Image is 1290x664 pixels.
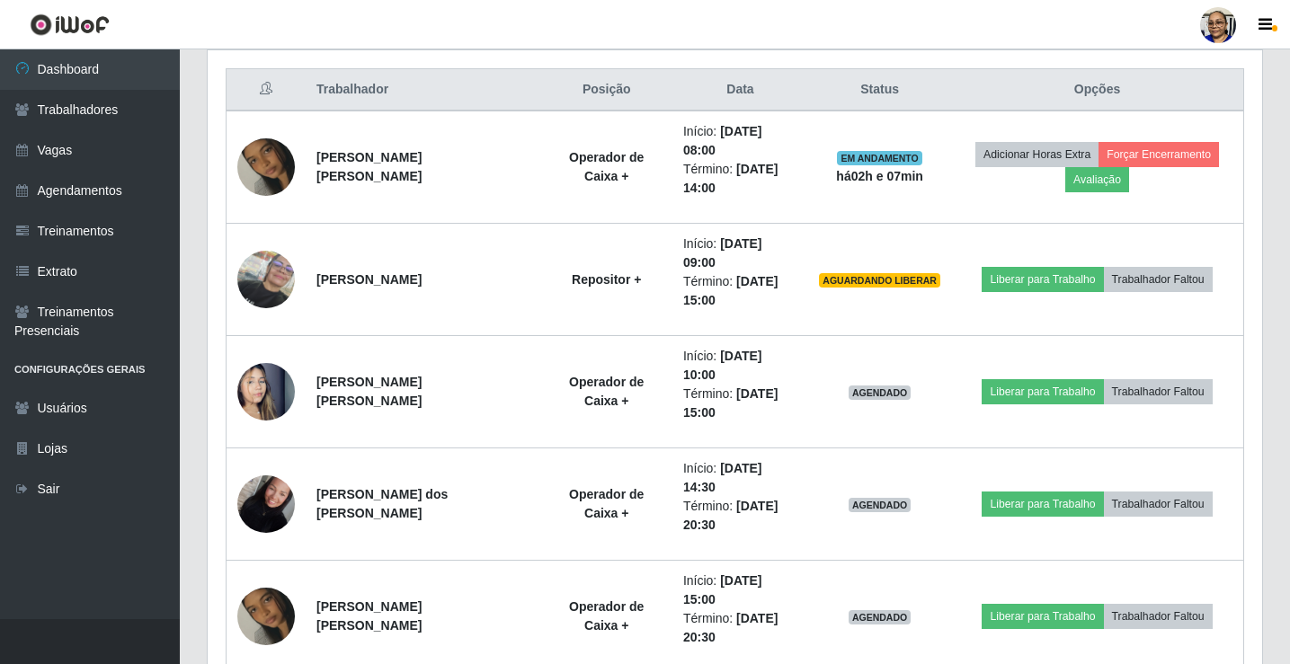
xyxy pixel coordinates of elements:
[683,124,762,157] time: [DATE] 08:00
[316,272,422,287] strong: [PERSON_NAME]
[541,69,672,111] th: Posição
[683,459,797,497] li: Início:
[306,69,541,111] th: Trabalhador
[982,491,1103,517] button: Liberar para Trabalho
[982,379,1103,404] button: Liberar para Trabalho
[683,160,797,198] li: Término:
[672,69,808,111] th: Data
[683,385,797,422] li: Término:
[237,251,295,308] img: 1720171489810.jpeg
[316,599,422,633] strong: [PERSON_NAME] [PERSON_NAME]
[819,273,940,288] span: AGUARDANDO LIBERAR
[951,69,1243,111] th: Opções
[683,573,762,606] time: [DATE] 15:00
[683,461,762,494] time: [DATE] 14:30
[683,272,797,310] li: Término:
[569,599,644,633] strong: Operador de Caixa +
[316,487,448,520] strong: [PERSON_NAME] dos [PERSON_NAME]
[808,69,951,111] th: Status
[30,13,110,36] img: CoreUI Logo
[1104,491,1213,517] button: Trabalhador Faltou
[982,267,1103,292] button: Liberar para Trabalho
[237,116,295,218] img: 1734698192432.jpeg
[572,272,641,287] strong: Repositor +
[837,151,922,165] span: EM ANDAMENTO
[237,341,295,443] img: 1742004720131.jpeg
[683,122,797,160] li: Início:
[1104,379,1213,404] button: Trabalhador Faltou
[316,375,422,408] strong: [PERSON_NAME] [PERSON_NAME]
[982,604,1103,629] button: Liberar para Trabalho
[849,610,912,624] span: AGENDADO
[1099,142,1219,167] button: Forçar Encerramento
[569,375,644,408] strong: Operador de Caixa +
[316,150,422,183] strong: [PERSON_NAME] [PERSON_NAME]
[1104,267,1213,292] button: Trabalhador Faltou
[836,169,923,183] strong: há 02 h e 07 min
[569,150,644,183] strong: Operador de Caixa +
[683,609,797,647] li: Término:
[683,497,797,535] li: Término:
[849,385,912,400] span: AGENDADO
[849,498,912,512] span: AGENDADO
[683,347,797,385] li: Início:
[1065,167,1129,192] button: Avaliação
[683,571,797,609] li: Início:
[1104,604,1213,629] button: Trabalhador Faltou
[569,487,644,520] strong: Operador de Caixa +
[237,465,295,542] img: 1755980716482.jpeg
[683,236,762,270] time: [DATE] 09:00
[683,235,797,272] li: Início:
[683,349,762,382] time: [DATE] 10:00
[975,142,1099,167] button: Adicionar Horas Extra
